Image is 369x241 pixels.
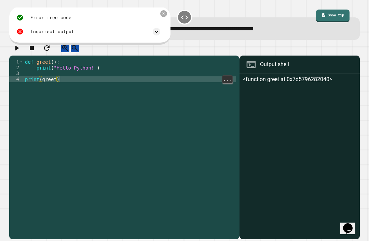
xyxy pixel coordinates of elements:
div: Incorrect output [30,28,74,35]
div: <function greet at 0x7d5796282040> [243,75,356,239]
span: ... [222,76,232,82]
div: 4 [9,76,24,82]
span: Toggle code folding, rows 1 through 2 [19,59,23,65]
div: 1 [9,59,24,65]
div: 2 [9,65,24,71]
div: 3 [9,71,24,76]
div: Error free code [30,14,71,21]
a: Show tip [316,10,350,22]
div: Output shell [260,60,289,69]
iframe: chat widget [340,214,362,234]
